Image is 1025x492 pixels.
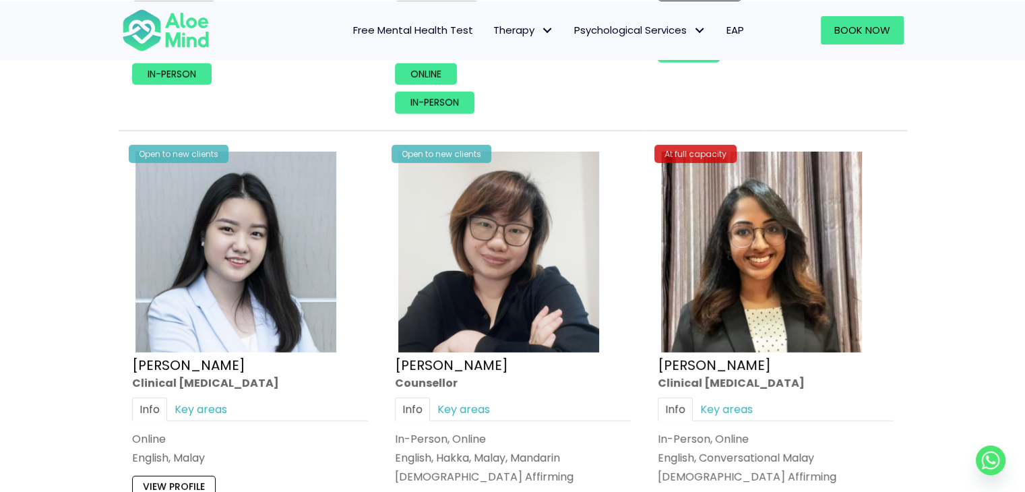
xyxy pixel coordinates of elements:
div: Counsellor [395,375,631,391]
a: Online [395,63,457,85]
a: In-person [395,92,474,113]
div: Open to new clients [392,145,491,163]
a: Info [395,398,430,421]
a: [PERSON_NAME] [395,356,508,375]
img: Yvonne crop Aloe Mind [398,152,599,352]
a: TherapyTherapy: submenu [483,16,564,44]
nav: Menu [227,16,754,44]
div: Clinical [MEDICAL_DATA] [658,375,894,391]
span: EAP [726,23,744,37]
a: [PERSON_NAME] [658,356,771,375]
a: Whatsapp [976,445,1005,475]
div: Clinical [MEDICAL_DATA] [132,375,368,391]
div: [DEMOGRAPHIC_DATA] Affirming [395,470,631,485]
p: English, Hakka, Malay, Mandarin [395,451,631,466]
span: Therapy [493,23,554,37]
a: Key areas [693,398,760,421]
div: Online [132,431,368,447]
p: English, Malay [132,451,368,466]
span: Therapy: submenu [538,20,557,40]
a: Free Mental Health Test [343,16,483,44]
a: Key areas [430,398,497,421]
a: EAP [716,16,754,44]
a: Info [658,398,693,421]
a: In-person [132,63,212,85]
div: At full capacity [654,145,737,163]
a: Key areas [167,398,235,421]
div: In-Person, Online [395,431,631,447]
a: Info [132,398,167,421]
a: Psychological ServicesPsychological Services: submenu [564,16,716,44]
span: Psychological Services [574,23,706,37]
div: [DEMOGRAPHIC_DATA] Affirming [658,470,894,485]
img: Aloe mind Logo [122,8,210,53]
a: Book Now [821,16,904,44]
span: Psychological Services: submenu [690,20,710,40]
a: [PERSON_NAME] [132,356,245,375]
img: Yen Li Clinical Psychologist [135,152,336,352]
span: Free Mental Health Test [353,23,473,37]
div: In-Person, Online [658,431,894,447]
img: croped-Anita_Profile-photo-300×300 [661,152,862,352]
div: Open to new clients [129,145,228,163]
span: Book Now [834,23,890,37]
a: Online [658,41,720,63]
p: English, Conversational Malay [658,451,894,466]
